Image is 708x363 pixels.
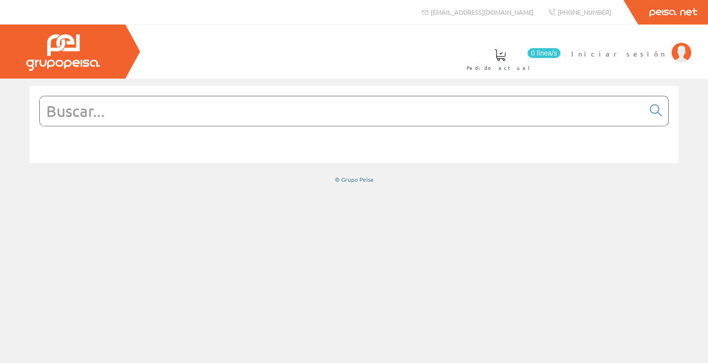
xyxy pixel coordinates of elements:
[431,8,533,16] span: [EMAIL_ADDRESS][DOMAIN_NAME]
[40,96,644,126] input: Buscar...
[29,175,678,184] div: © Grupo Peisa
[571,49,667,58] span: Iniciar sesión
[528,48,560,58] span: 0 línea/s
[571,41,691,50] a: Iniciar sesión
[558,8,611,16] span: [PHONE_NUMBER]
[26,34,100,71] img: Grupo Peisa
[467,63,533,73] span: Pedido actual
